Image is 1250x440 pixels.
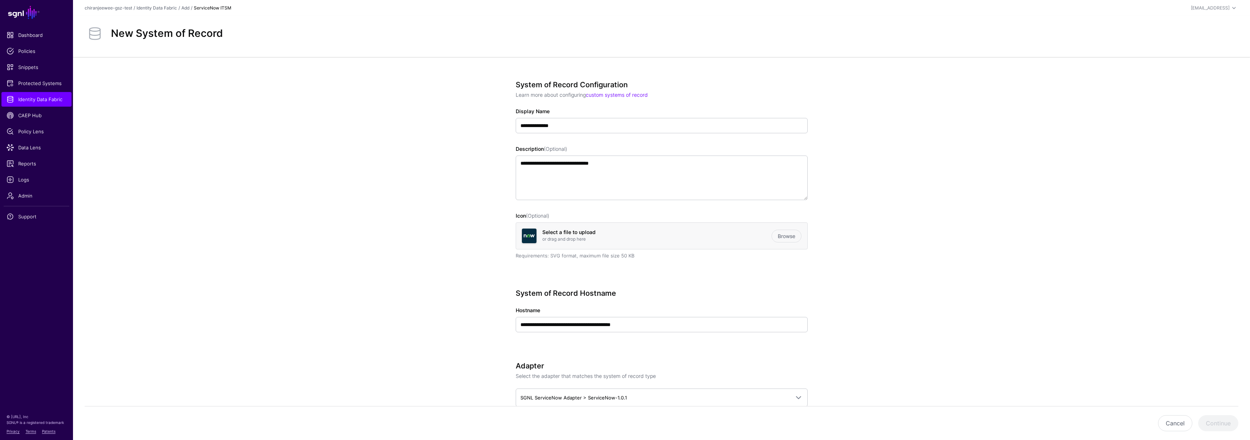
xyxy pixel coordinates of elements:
[7,31,66,39] span: Dashboard
[26,429,36,433] a: Terms
[4,4,69,20] a: SGNL
[1,140,72,155] a: Data Lens
[516,289,808,298] h3: System of Record Hostname
[85,5,132,11] a: chiranjeewee-gsz-test
[7,112,66,119] span: CAEP Hub
[544,146,567,152] span: (Optional)
[1,60,72,74] a: Snippets
[516,306,540,314] label: Hostname
[7,80,66,87] span: Protected Systems
[7,128,66,135] span: Policy Lens
[1,188,72,203] a: Admin
[1,124,72,139] a: Policy Lens
[7,429,20,433] a: Privacy
[516,80,808,89] h3: System of Record Configuration
[1,156,72,171] a: Reports
[586,92,648,98] a: custom systems of record
[7,47,66,55] span: Policies
[526,213,549,219] span: (Optional)
[1158,415,1192,431] button: Cancel
[1,76,72,91] a: Protected Systems
[772,230,801,242] a: Browse
[516,372,808,380] p: Select the adapter that matches the system of record type
[516,252,808,260] div: Requirements: SVG format, maximum file size 50 KB
[516,107,550,115] label: Display Name
[194,5,231,11] strong: ServiceNow ITSM
[42,429,55,433] a: Patents
[542,236,772,242] p: or drag and drop here
[1,28,72,42] a: Dashboard
[7,160,66,167] span: Reports
[1,92,72,107] a: Identity Data Fabric
[111,27,223,40] h2: New System of Record
[132,5,136,11] div: /
[516,91,808,99] p: Learn more about configuring
[7,176,66,183] span: Logs
[7,420,66,425] p: SGNL® is a registered trademark
[177,5,181,11] div: /
[516,145,567,153] label: Description
[7,96,66,103] span: Identity Data Fabric
[7,414,66,420] p: © [URL], Inc
[1191,5,1230,11] div: [EMAIL_ADDRESS]
[542,229,772,236] h4: Select a file to upload
[1,44,72,58] a: Policies
[7,144,66,151] span: Data Lens
[7,64,66,71] span: Snippets
[516,212,549,219] label: Icon
[7,192,66,199] span: Admin
[189,5,194,11] div: /
[136,5,177,11] a: Identity Data Fabric
[522,229,536,243] img: svg+xml;base64,PHN2ZyB3aWR0aD0iNjQiIGhlaWdodD0iNjQiIHZpZXdCb3g9IjAgMCA2NCA2NCIgZmlsbD0ibm9uZSIgeG...
[181,5,189,11] a: Add
[7,213,66,220] span: Support
[1,108,72,123] a: CAEP Hub
[520,395,627,401] span: SGNL ServiceNow Adapter > ServiceNow-1.0.1
[1,172,72,187] a: Logs
[516,361,808,370] h3: Adapter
